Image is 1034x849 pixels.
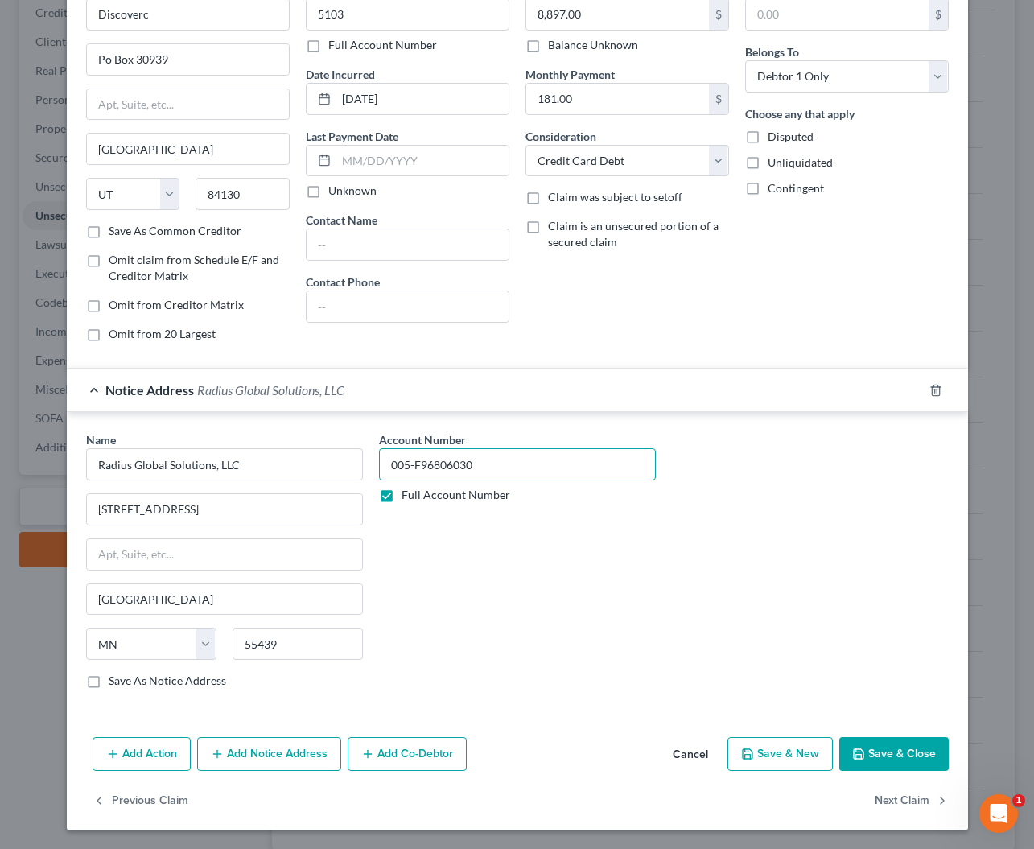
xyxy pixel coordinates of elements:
[379,431,466,448] label: Account Number
[525,66,615,83] label: Monthly Payment
[105,382,194,398] span: Notice Address
[548,219,719,249] span: Claim is an unsecured portion of a secured claim
[660,739,721,771] button: Cancel
[336,146,509,176] input: MM/DD/YYYY
[109,298,244,311] span: Omit from Creditor Matrix
[525,128,596,145] label: Consideration
[548,190,682,204] span: Claim was subject to setoff
[109,673,226,689] label: Save As Notice Address
[979,794,1018,833] iframe: Intercom live chat
[379,448,656,480] input: --
[93,737,191,771] button: Add Action
[109,253,279,282] span: Omit claim from Schedule E/F and Creditor Matrix
[87,44,289,75] input: Enter address...
[768,181,824,195] span: Contingent
[93,784,188,818] button: Previous Claim
[336,84,509,114] input: MM/DD/YYYY
[328,37,437,53] label: Full Account Number
[306,212,377,229] label: Contact Name
[86,433,116,447] span: Name
[839,737,949,771] button: Save & Close
[328,183,377,199] label: Unknown
[306,274,380,291] label: Contact Phone
[768,130,814,143] span: Disputed
[87,134,289,164] input: Enter city...
[197,737,341,771] button: Add Notice Address
[87,584,362,615] input: Enter city...
[86,448,363,480] input: Search by name...
[875,784,949,818] button: Next Claim
[307,291,509,322] input: --
[768,155,833,169] span: Unliquidated
[548,37,638,53] label: Balance Unknown
[745,45,799,59] span: Belongs To
[402,487,510,503] label: Full Account Number
[197,382,344,398] span: Radius Global Solutions, LLC
[87,89,289,120] input: Apt, Suite, etc...
[306,128,398,145] label: Last Payment Date
[307,229,509,260] input: --
[1012,794,1025,807] span: 1
[306,66,375,83] label: Date Incurred
[348,737,467,771] button: Add Co-Debtor
[709,84,728,114] div: $
[196,178,290,210] input: Enter zip...
[87,494,362,525] input: Enter address...
[526,84,709,114] input: 0.00
[109,223,241,239] label: Save As Common Creditor
[109,327,216,340] span: Omit from 20 Largest
[87,539,362,570] input: Apt, Suite, etc...
[727,737,833,771] button: Save & New
[233,628,363,660] input: Enter zip..
[745,105,855,122] label: Choose any that apply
